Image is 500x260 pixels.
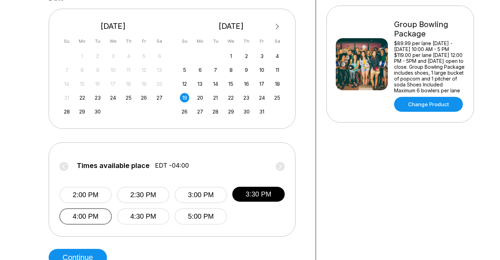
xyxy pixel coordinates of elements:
[242,36,251,46] div: Th
[139,65,149,75] div: Not available Friday, September 12th, 2025
[108,36,118,46] div: We
[226,65,236,75] div: Choose Wednesday, October 8th, 2025
[155,162,189,169] span: EDT -04:00
[124,36,133,46] div: Th
[211,65,220,75] div: Choose Tuesday, October 7th, 2025
[180,79,189,89] div: Choose Sunday, October 12th, 2025
[195,36,205,46] div: Mo
[93,51,102,61] div: Not available Tuesday, September 2nd, 2025
[77,51,87,61] div: Not available Monday, September 1st, 2025
[394,40,465,93] div: $89.99 per lane [DATE] - [DATE] 10:00 AM - 5 PM $119.00 per lane [DATE] 12:00 PM - 5PM and [DATE]...
[273,51,282,61] div: Choose Saturday, October 4th, 2025
[394,20,465,39] div: Group Bowling Package
[117,187,169,203] button: 2:30 PM
[195,107,205,116] div: Choose Monday, October 27th, 2025
[139,93,149,102] div: Choose Friday, September 26th, 2025
[226,36,236,46] div: We
[62,79,72,89] div: Not available Sunday, September 14th, 2025
[124,65,133,75] div: Not available Thursday, September 11th, 2025
[257,65,267,75] div: Choose Friday, October 10th, 2025
[180,93,189,102] div: Choose Sunday, October 19th, 2025
[59,208,112,225] button: 4:00 PM
[93,36,102,46] div: Tu
[155,51,164,61] div: Not available Saturday, September 6th, 2025
[139,51,149,61] div: Not available Friday, September 5th, 2025
[242,93,251,102] div: Choose Thursday, October 23rd, 2025
[93,65,102,75] div: Not available Tuesday, September 9th, 2025
[124,79,133,89] div: Not available Thursday, September 18th, 2025
[77,162,150,169] span: Times available place
[108,93,118,102] div: Choose Wednesday, September 24th, 2025
[180,36,189,46] div: Su
[180,65,189,75] div: Choose Sunday, October 5th, 2025
[273,36,282,46] div: Sa
[62,36,72,46] div: Su
[117,208,169,225] button: 4:30 PM
[62,65,72,75] div: Not available Sunday, September 7th, 2025
[211,36,220,46] div: Tu
[242,65,251,75] div: Choose Thursday, October 9th, 2025
[257,51,267,61] div: Choose Friday, October 3rd, 2025
[242,107,251,116] div: Choose Thursday, October 30th, 2025
[93,93,102,102] div: Choose Tuesday, September 23rd, 2025
[226,107,236,116] div: Choose Wednesday, October 29th, 2025
[62,107,72,116] div: Choose Sunday, September 28th, 2025
[108,79,118,89] div: Not available Wednesday, September 17th, 2025
[175,208,227,225] button: 5:00 PM
[226,79,236,89] div: Choose Wednesday, October 15th, 2025
[242,51,251,61] div: Choose Thursday, October 2nd, 2025
[77,36,87,46] div: Mo
[175,187,227,203] button: 3:00 PM
[93,107,102,116] div: Choose Tuesday, September 30th, 2025
[257,107,267,116] div: Choose Friday, October 31st, 2025
[211,93,220,102] div: Choose Tuesday, October 21st, 2025
[226,51,236,61] div: Choose Wednesday, October 1st, 2025
[273,65,282,75] div: Choose Saturday, October 11th, 2025
[177,22,285,31] div: [DATE]
[59,22,167,31] div: [DATE]
[394,97,463,112] a: Change Product
[124,51,133,61] div: Not available Thursday, September 4th, 2025
[62,93,72,102] div: Not available Sunday, September 21st, 2025
[195,93,205,102] div: Choose Monday, October 20th, 2025
[124,93,133,102] div: Choose Thursday, September 25th, 2025
[59,187,112,203] button: 2:00 PM
[336,38,388,90] img: Group Bowling Package
[211,79,220,89] div: Choose Tuesday, October 14th, 2025
[77,107,87,116] div: Choose Monday, September 29th, 2025
[155,79,164,89] div: Not available Saturday, September 20th, 2025
[180,107,189,116] div: Choose Sunday, October 26th, 2025
[211,107,220,116] div: Choose Tuesday, October 28th, 2025
[273,79,282,89] div: Choose Saturday, October 18th, 2025
[179,51,283,116] div: month 2025-10
[77,79,87,89] div: Not available Monday, September 15th, 2025
[108,65,118,75] div: Not available Wednesday, September 10th, 2025
[195,79,205,89] div: Choose Monday, October 13th, 2025
[232,187,285,202] button: 3:30 PM
[155,93,164,102] div: Choose Saturday, September 27th, 2025
[155,36,164,46] div: Sa
[272,21,283,32] button: Next Month
[93,79,102,89] div: Not available Tuesday, September 16th, 2025
[242,79,251,89] div: Choose Thursday, October 16th, 2025
[77,93,87,102] div: Choose Monday, September 22nd, 2025
[273,93,282,102] div: Choose Saturday, October 25th, 2025
[61,51,165,116] div: month 2025-09
[257,93,267,102] div: Choose Friday, October 24th, 2025
[139,36,149,46] div: Fr
[155,65,164,75] div: Not available Saturday, September 13th, 2025
[139,79,149,89] div: Not available Friday, September 19th, 2025
[77,65,87,75] div: Not available Monday, September 8th, 2025
[257,36,267,46] div: Fr
[226,93,236,102] div: Choose Wednesday, October 22nd, 2025
[195,65,205,75] div: Choose Monday, October 6th, 2025
[108,51,118,61] div: Not available Wednesday, September 3rd, 2025
[257,79,267,89] div: Choose Friday, October 17th, 2025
